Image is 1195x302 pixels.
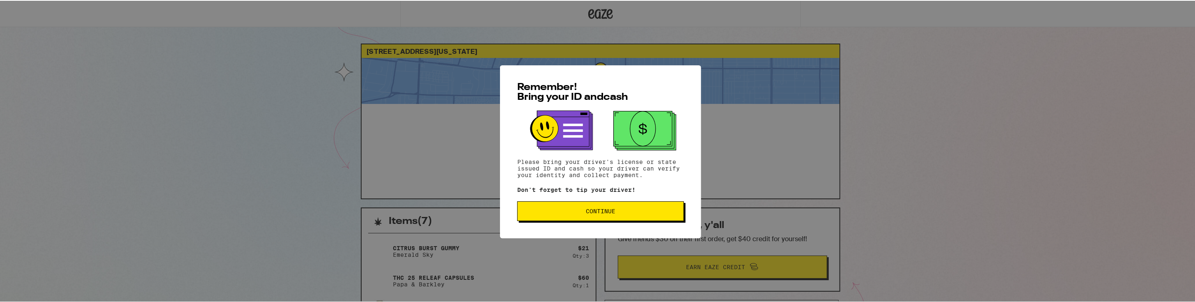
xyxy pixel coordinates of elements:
[517,186,684,192] p: Don't forget to tip your driver!
[5,6,59,12] span: Hi. Need any help?
[517,158,684,178] p: Please bring your driver's license or state issued ID and cash so your driver can verify your ide...
[517,82,628,101] span: Remember! Bring your ID and cash
[517,201,684,220] button: Continue
[586,207,615,213] span: Continue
